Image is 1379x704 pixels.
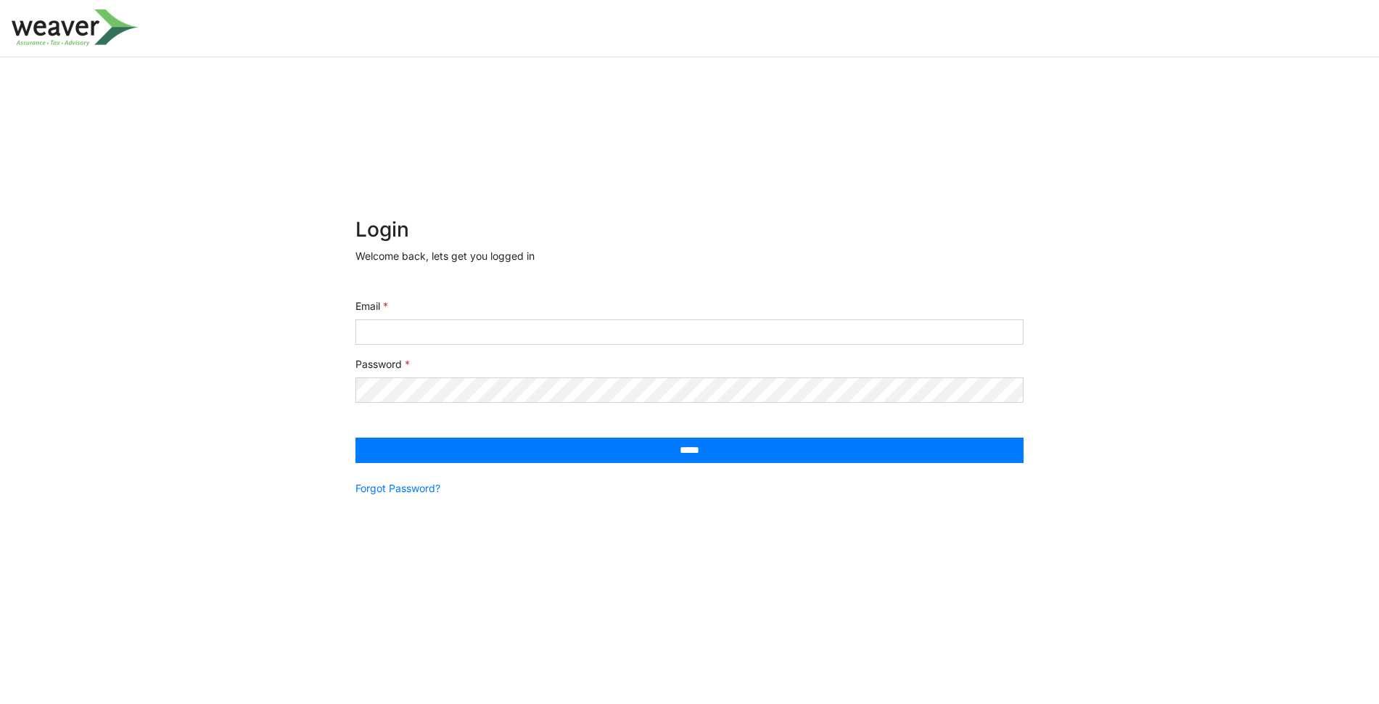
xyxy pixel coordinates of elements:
label: Password [355,356,410,372]
h2: Login [355,218,1024,242]
a: Forgot Password? [355,480,440,496]
label: Email [355,298,388,314]
img: spp logo [12,9,139,46]
p: Welcome back, lets get you logged in [355,248,1024,263]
